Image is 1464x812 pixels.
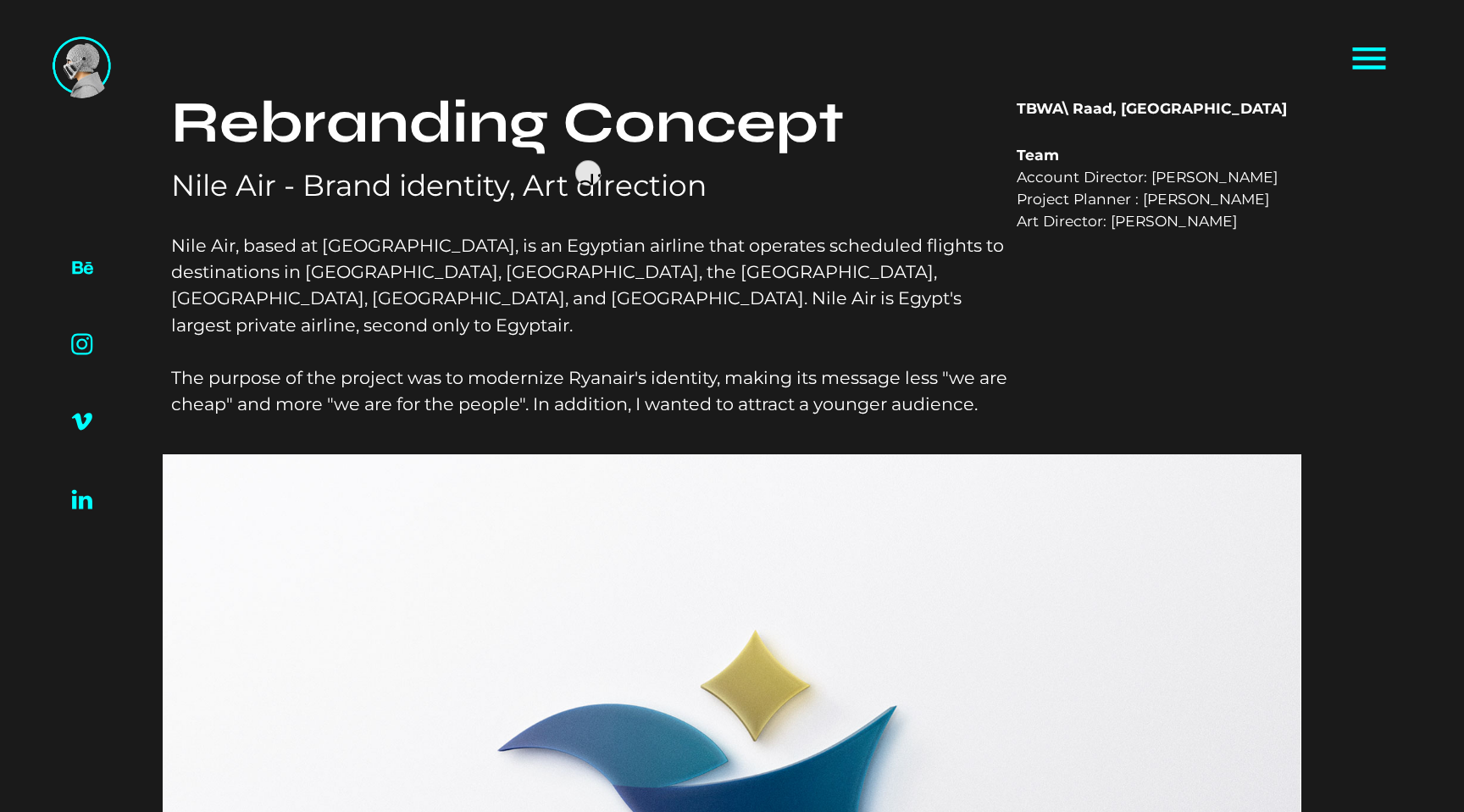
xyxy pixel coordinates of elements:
[1017,146,1059,164] strong: Team
[1017,144,1293,232] p: Account Director: [PERSON_NAME] Project Planner : [PERSON_NAME] Art Director: [PERSON_NAME]
[1017,256,1293,278] p: ‍
[1017,99,1287,117] strong: TBWA\ Raad, [GEOGRAPHIC_DATA]
[171,232,1009,417] p: Nile Air, based at [GEOGRAPHIC_DATA], is an Egyptian airline that operates scheduled flights to d...
[171,168,1009,204] div: Nile Air - Brand identity, Art direction
[171,90,1009,156] h3: Rebranding Concept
